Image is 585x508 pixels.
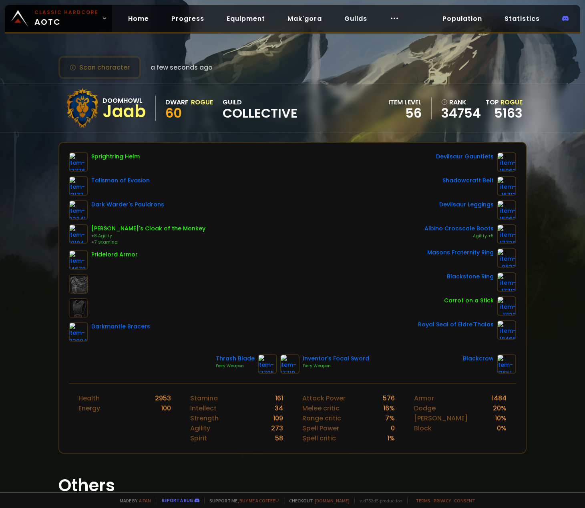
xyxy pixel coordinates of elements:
div: 273 [271,423,283,433]
span: 60 [165,104,182,122]
a: Statistics [498,10,546,27]
div: 1 % [387,433,395,443]
div: Shadowcraft Belt [442,176,494,185]
img: item-22004 [69,322,88,342]
button: Scan character [58,56,141,79]
img: item-9533 [497,248,516,268]
div: Stamina [190,393,218,403]
a: Privacy [434,498,451,504]
a: Population [436,10,489,27]
div: Blackcrow [463,354,494,363]
a: Report a bug [162,497,193,503]
div: 0 % [497,423,507,433]
img: item-17776 [69,152,88,172]
div: Armor [414,393,434,403]
div: 10 % [495,413,507,423]
div: Agility [190,423,210,433]
div: Royal Seal of Eldre'Thalas [418,320,494,329]
div: 100 [161,403,171,413]
div: +7 Stamina [91,239,205,246]
img: item-22241 [69,200,88,220]
div: Health [78,393,100,403]
a: Classic HardcoreAOTC [5,5,112,32]
span: Rogue [501,98,523,107]
div: Devilsaur Leggings [439,200,494,209]
div: Spell critic [302,433,336,443]
img: item-10194 [69,224,88,244]
a: Terms [416,498,430,504]
span: a few seconds ago [151,62,213,72]
div: Jaab [103,106,146,118]
div: Dark Warder's Pauldrons [91,200,164,209]
div: 161 [275,393,283,403]
img: item-11122 [497,296,516,316]
img: item-12651 [497,354,516,374]
span: Made by [115,498,151,504]
span: AOTC [34,9,99,28]
div: 16 % [383,403,395,413]
img: item-16713 [497,176,516,196]
small: Classic Hardcore [34,9,99,16]
div: rank [441,97,481,107]
div: Agility +5 [424,233,494,239]
div: Darkmantle Bracers [91,322,150,331]
div: Thrash Blade [216,354,255,363]
div: Talisman of Evasion [91,176,150,185]
div: Dwarf [165,97,189,107]
div: Intellect [190,403,217,413]
div: Masons Fraternity Ring [427,248,494,257]
img: item-18465 [497,320,516,340]
a: Buy me a coffee [239,498,279,504]
div: Inventor's Focal Sword [303,354,369,363]
div: 20 % [493,403,507,413]
img: item-17728 [497,224,516,244]
img: item-17719 [280,354,300,374]
div: 0 [391,423,395,433]
a: a fan [139,498,151,504]
a: Equipment [220,10,271,27]
div: Attack Power [302,393,346,403]
div: Pridelord Armor [91,250,138,259]
div: [PERSON_NAME]'s Cloak of the Monkey [91,224,205,233]
div: Spell Power [302,423,339,433]
h1: Others [58,473,527,498]
img: item-14670 [69,250,88,270]
span: Checkout [284,498,350,504]
div: 58 [275,433,283,443]
div: Devilsaur Gauntlets [436,152,494,161]
div: Albino Crocscale Boots [424,224,494,233]
a: Home [122,10,155,27]
div: 1484 [492,393,507,403]
div: Rogue [191,97,213,107]
div: item level [388,97,422,107]
div: Top [486,97,523,107]
a: [DOMAIN_NAME] [315,498,350,504]
div: Fiery Weapon [303,363,369,369]
div: 7 % [385,413,395,423]
a: 5163 [494,104,523,122]
div: +8 Agility [91,233,205,239]
span: Collective [223,107,298,119]
div: 56 [388,107,422,119]
div: 109 [273,413,283,423]
div: Fiery Weapon [216,363,255,369]
a: Progress [165,10,211,27]
img: item-15063 [497,152,516,172]
div: 576 [383,393,395,403]
span: v. d752d5 - production [354,498,402,504]
a: Mak'gora [281,10,328,27]
div: Melee critic [302,403,340,413]
img: item-17705 [258,354,277,374]
div: Spirit [190,433,207,443]
div: Energy [78,403,100,413]
img: item-15062 [497,200,516,220]
div: [PERSON_NAME] [414,413,468,423]
a: Consent [454,498,475,504]
div: Carrot on a Stick [444,296,494,305]
div: Doomhowl [103,96,146,106]
a: Guilds [338,10,374,27]
div: Range critic [302,413,341,423]
span: Support me, [204,498,279,504]
div: Strength [190,413,219,423]
img: item-13177 [69,176,88,196]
